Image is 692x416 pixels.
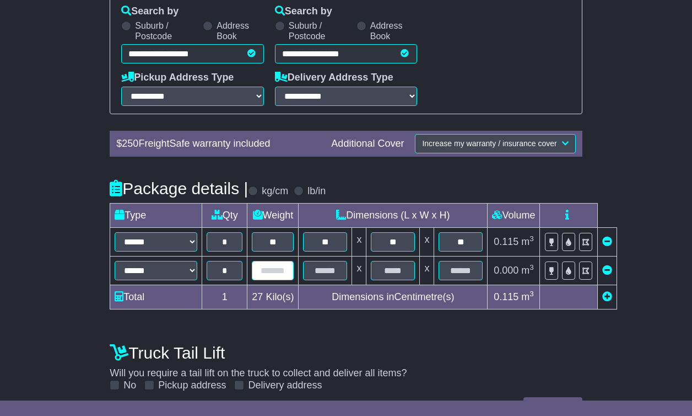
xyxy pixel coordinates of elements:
[352,257,366,285] td: x
[488,204,540,228] td: Volume
[494,236,518,247] span: 0.115
[521,265,534,276] span: m
[248,380,322,392] label: Delivery address
[602,236,612,247] a: Remove this item
[104,338,587,392] div: Will you require a tail lift on the truck to collect and deliver all items?
[247,204,299,228] td: Weight
[122,138,138,149] span: 250
[529,290,534,298] sup: 3
[422,139,556,148] span: Increase my warranty / insurance cover
[110,204,202,228] td: Type
[217,20,263,41] label: Address Book
[521,236,534,247] span: m
[521,291,534,302] span: m
[111,138,326,150] div: $ FreightSafe warranty included
[121,6,179,18] label: Search by
[370,20,417,41] label: Address Book
[110,285,202,310] td: Total
[352,228,366,257] td: x
[202,204,247,228] td: Qty
[529,263,534,271] sup: 3
[415,134,575,153] button: Increase my warranty / insurance cover
[494,265,518,276] span: 0.000
[326,138,409,150] div: Additional Cover
[275,72,393,84] label: Delivery Address Type
[420,257,434,285] td: x
[135,20,197,41] label: Suburb / Postcode
[299,204,488,228] td: Dimensions (L x W x H)
[262,185,288,198] label: kg/cm
[123,380,136,392] label: No
[494,291,518,302] span: 0.115
[275,6,332,18] label: Search by
[202,285,247,310] td: 1
[299,285,488,310] td: Dimensions in Centimetre(s)
[602,291,612,302] a: Add new item
[307,185,326,198] label: lb/in
[110,344,582,362] h4: Truck Tail Lift
[529,234,534,243] sup: 3
[158,380,226,392] label: Pickup address
[602,265,612,276] a: Remove this item
[110,179,248,198] h4: Package details |
[247,285,299,310] td: Kilo(s)
[420,228,434,257] td: x
[121,72,234,84] label: Pickup Address Type
[252,291,263,302] span: 27
[289,20,351,41] label: Suburb / Postcode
